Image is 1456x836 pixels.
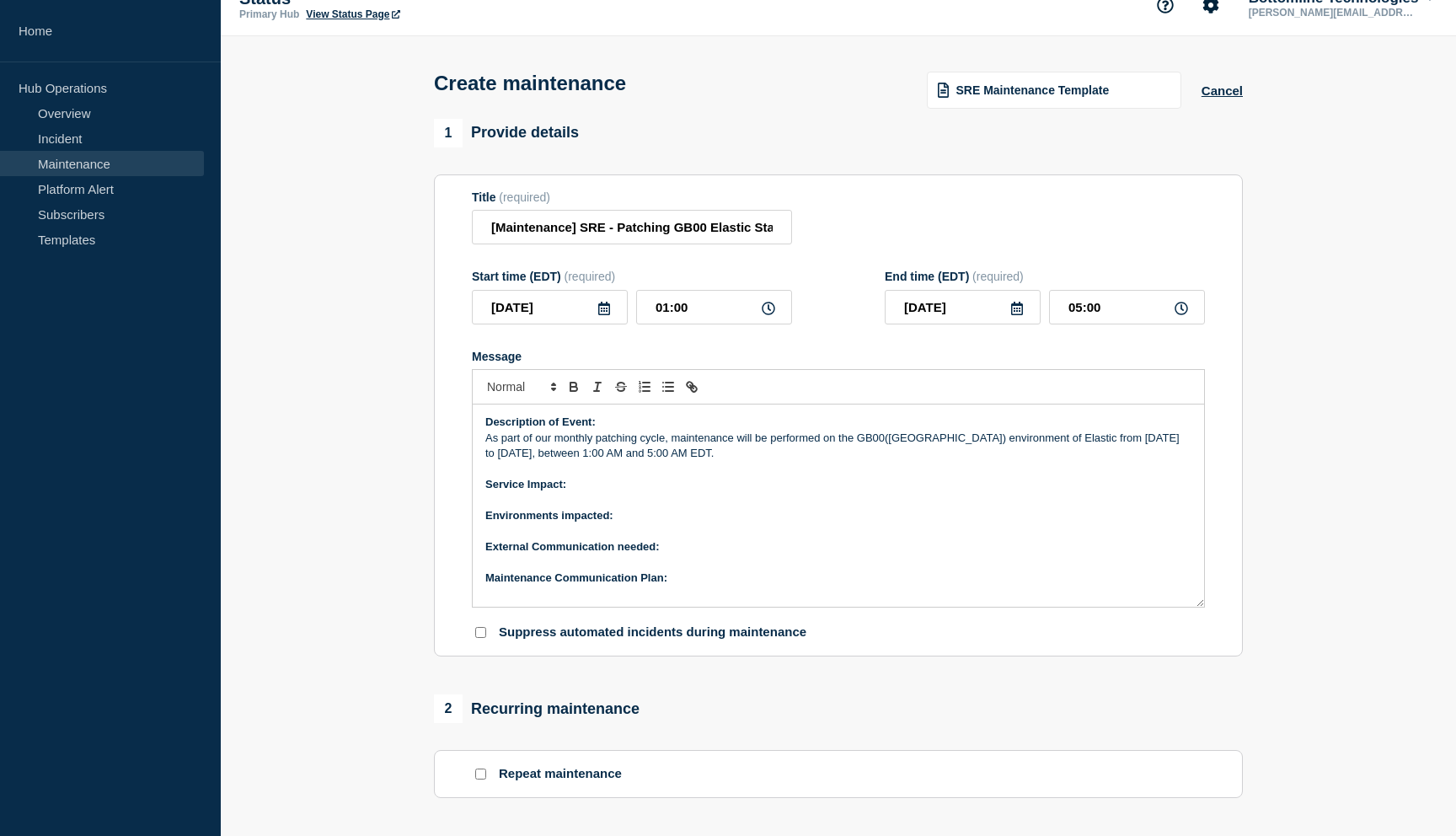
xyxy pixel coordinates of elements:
[586,377,609,397] button: Toggle italic text
[475,769,486,780] input: Repeat maintenance
[499,624,806,640] p: Suppress automated incidents during maintenance
[485,431,1191,462] p: As part of our monthly patching cycle, maintenance will be performed on the GB00([GEOGRAPHIC_DATA...
[434,119,579,147] div: Provide details
[479,377,562,397] span: Font size
[885,270,1205,283] div: End time (EDT)
[472,210,792,244] input: Title
[475,627,486,638] input: Suppress automated incidents during maintenance
[485,478,566,490] strong: Service Impact:
[1202,83,1243,98] button: Cancel
[485,571,667,584] strong: Maintenance Communication Plan:
[562,377,586,397] button: Toggle bold text
[434,694,640,723] div: Recurring maintenance
[938,83,950,98] img: template icon
[473,405,1204,607] div: Message
[1245,7,1421,19] p: [PERSON_NAME][EMAIL_ADDRESS][PERSON_NAME][DOMAIN_NAME]
[485,540,660,553] strong: External Communication needed:
[633,377,656,397] button: Toggle ordered list
[485,415,596,428] strong: Description of Event:
[955,83,1109,97] span: SRE Maintenance Template
[485,509,613,522] strong: Environments impacted:
[609,377,633,397] button: Toggle strikethrough text
[499,190,550,204] span: (required)
[472,350,1205,363] div: Message
[472,270,792,283] div: Start time (EDT)
[434,119,463,147] span: 1
[1049,290,1205,324] input: HH:MM
[239,8,299,20] p: Primary Hub
[472,290,628,324] input: YYYY-MM-DD
[434,694,463,723] span: 2
[680,377,704,397] button: Toggle link
[472,190,792,204] div: Title
[636,290,792,324] input: HH:MM
[434,72,626,95] h1: Create maintenance
[885,290,1041,324] input: YYYY-MM-DD
[972,270,1024,283] span: (required)
[656,377,680,397] button: Toggle bulleted list
[306,8,399,20] a: View Status Page
[565,270,616,283] span: (required)
[499,766,622,782] p: Repeat maintenance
